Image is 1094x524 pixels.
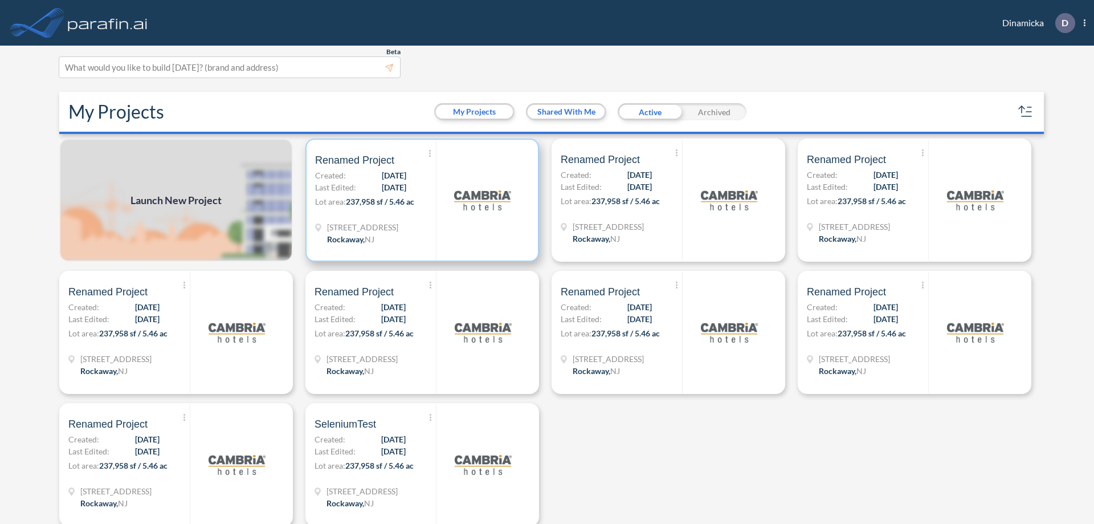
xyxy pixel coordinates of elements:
span: Lot area: [315,328,345,338]
span: NJ [365,234,374,244]
span: Last Edited: [315,445,356,457]
span: Lot area: [561,196,591,206]
img: logo [455,436,512,493]
span: Created: [807,169,838,181]
span: Renamed Project [561,285,640,299]
span: Last Edited: [561,313,602,325]
span: Rockaway , [80,498,118,508]
span: 237,958 sf / 5.46 ac [591,328,660,338]
span: Last Edited: [315,313,356,325]
span: NJ [364,366,374,376]
span: Lot area: [68,461,99,470]
span: Renamed Project [315,285,394,299]
span: Created: [68,301,99,313]
span: Created: [807,301,838,313]
span: Renamed Project [807,153,886,166]
div: Rockaway, NJ [326,497,374,509]
div: Rockaway, NJ [819,233,866,245]
span: Created: [315,433,345,445]
p: D [1062,18,1068,28]
span: 237,958 sf / 5.46 ac [346,197,414,206]
div: Archived [682,103,746,120]
span: Last Edited: [68,445,109,457]
span: [DATE] [873,313,898,325]
span: NJ [118,366,128,376]
span: 321 Mt Hope Ave [80,485,152,497]
span: 321 Mt Hope Ave [573,221,644,233]
div: Rockaway, NJ [326,365,374,377]
span: [DATE] [135,301,160,313]
span: NJ [610,234,620,243]
div: Rockaway, NJ [80,365,128,377]
span: Last Edited: [561,181,602,193]
span: [DATE] [873,301,898,313]
span: NJ [364,498,374,508]
span: [DATE] [627,301,652,313]
button: My Projects [436,105,513,119]
span: [DATE] [382,181,406,193]
span: Renamed Project [807,285,886,299]
img: logo [701,304,758,361]
span: [DATE] [381,433,406,445]
button: sort [1017,103,1035,121]
span: Renamed Project [561,153,640,166]
span: Rockaway , [573,366,610,376]
span: 321 Mt Hope Ave [326,485,398,497]
img: logo [947,172,1004,229]
span: Lot area: [807,196,838,206]
span: 237,958 sf / 5.46 ac [838,328,906,338]
span: Beta [386,47,401,56]
img: add [59,139,293,262]
span: Renamed Project [315,153,394,167]
span: Rockaway , [573,234,610,243]
span: 237,958 sf / 5.46 ac [591,196,660,206]
span: Created: [315,301,345,313]
span: NJ [118,498,128,508]
span: [DATE] [382,169,406,181]
span: Rockaway , [80,366,118,376]
span: Created: [68,433,99,445]
span: [DATE] [627,313,652,325]
div: Rockaway, NJ [80,497,128,509]
span: Last Edited: [807,313,848,325]
span: Lot area: [68,328,99,338]
span: 321 Mt Hope Ave [819,353,890,365]
span: 237,958 sf / 5.46 ac [99,461,168,470]
span: [DATE] [873,181,898,193]
span: Lot area: [315,461,345,470]
span: Last Edited: [68,313,109,325]
img: logo [66,11,150,34]
span: [DATE] [135,433,160,445]
img: logo [701,172,758,229]
span: Rockaway , [819,234,856,243]
h2: My Projects [68,101,164,123]
span: Lot area: [807,328,838,338]
span: Created: [561,301,591,313]
div: Rockaway, NJ [573,365,620,377]
button: Shared With Me [528,105,605,119]
span: 321 Mt Hope Ave [819,221,890,233]
span: Created: [315,169,346,181]
div: Rockaway, NJ [573,233,620,245]
span: 321 Mt Hope Ave [573,353,644,365]
span: [DATE] [381,313,406,325]
span: 237,958 sf / 5.46 ac [99,328,168,338]
span: [DATE] [627,169,652,181]
span: Rockaway , [327,234,365,244]
img: logo [209,436,266,493]
span: Created: [561,169,591,181]
span: 237,958 sf / 5.46 ac [345,328,414,338]
span: Rockaway , [819,366,856,376]
span: Lot area: [315,197,346,206]
img: logo [455,304,512,361]
span: [DATE] [135,445,160,457]
span: Rockaway , [326,498,364,508]
span: 321 Mt Hope Ave [80,353,152,365]
span: NJ [856,234,866,243]
div: Rockaway, NJ [327,233,374,245]
span: [DATE] [873,169,898,181]
span: Rockaway , [326,366,364,376]
span: 237,958 sf / 5.46 ac [345,461,414,470]
span: Renamed Project [68,285,148,299]
div: Active [618,103,682,120]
